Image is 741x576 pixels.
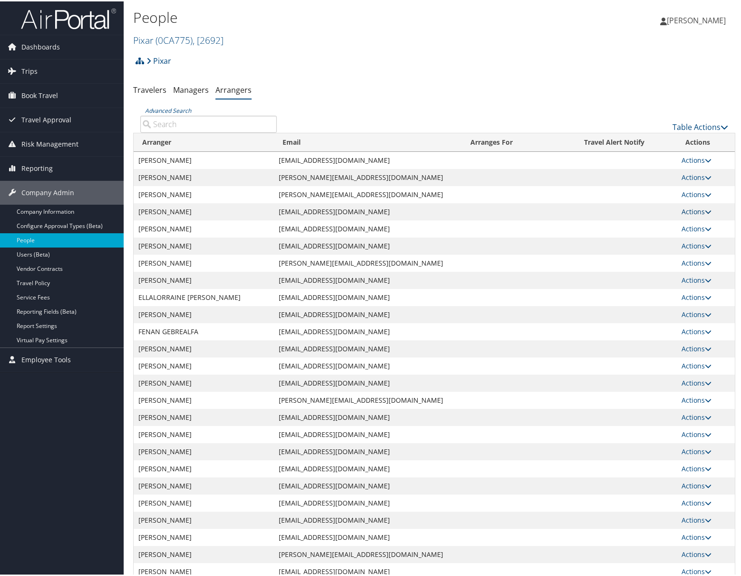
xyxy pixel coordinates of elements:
td: [EMAIL_ADDRESS][DOMAIN_NAME] [274,150,462,168]
span: Reporting [21,155,53,179]
a: Actions [682,291,712,300]
td: [PERSON_NAME] [134,150,274,168]
a: Pixar [146,50,171,69]
th: Actions [677,132,735,150]
a: Actions [682,240,712,249]
a: Actions [682,308,712,318]
td: [PERSON_NAME] [134,545,274,562]
a: Actions [682,497,712,506]
a: Actions [682,326,712,335]
span: , [ 2692 ] [193,32,224,45]
a: Actions [682,343,712,352]
td: [PERSON_NAME] [134,476,274,493]
td: [EMAIL_ADDRESS][DOMAIN_NAME] [274,459,462,476]
a: Actions [682,189,712,198]
td: [PERSON_NAME] [134,305,274,322]
td: [PERSON_NAME] [134,407,274,425]
a: Actions [682,206,712,215]
td: [EMAIL_ADDRESS][DOMAIN_NAME] [274,527,462,545]
input: Advanced Search [140,114,277,131]
a: Actions [682,428,712,437]
a: Managers [173,83,209,94]
a: Actions [682,360,712,369]
td: FENAN GEBREALFA [134,322,274,339]
td: [PERSON_NAME] [134,373,274,390]
td: [PERSON_NAME] [134,510,274,527]
span: Dashboards [21,34,60,58]
td: [PERSON_NAME] [134,253,274,270]
td: [EMAIL_ADDRESS][DOMAIN_NAME] [274,219,462,236]
td: [PERSON_NAME] [134,527,274,545]
td: [EMAIL_ADDRESS][DOMAIN_NAME] [274,202,462,219]
td: [EMAIL_ADDRESS][DOMAIN_NAME] [274,305,462,322]
td: [PERSON_NAME] [134,356,274,373]
td: [PERSON_NAME][EMAIL_ADDRESS][DOMAIN_NAME] [274,390,462,407]
td: [EMAIL_ADDRESS][DOMAIN_NAME] [274,356,462,373]
td: [PERSON_NAME] [134,493,274,510]
a: Actions [682,446,712,455]
td: [EMAIL_ADDRESS][DOMAIN_NAME] [274,510,462,527]
td: [PERSON_NAME] [134,219,274,236]
a: Actions [682,154,712,163]
td: [PERSON_NAME] [134,459,274,476]
td: [PERSON_NAME] [134,425,274,442]
td: ELLALORRAINE [PERSON_NAME] [134,288,274,305]
a: Arrangers [215,83,252,94]
a: Actions [682,566,712,575]
td: [PERSON_NAME] [134,390,274,407]
img: airportal-logo.png [21,6,116,29]
a: Actions [682,223,712,232]
a: Actions [682,171,712,180]
a: Actions [682,377,712,386]
a: Actions [682,463,712,472]
td: [EMAIL_ADDRESS][DOMAIN_NAME] [274,425,462,442]
a: Actions [682,514,712,523]
th: Travel Alert Notify: activate to sort column ascending [552,132,677,150]
th: Arranges For: activate to sort column ascending [462,132,552,150]
h1: People [133,6,535,26]
span: Travel Approval [21,107,71,130]
td: [PERSON_NAME] [134,185,274,202]
span: Trips [21,58,38,82]
td: [EMAIL_ADDRESS][DOMAIN_NAME] [274,339,462,356]
a: Advanced Search [145,105,191,113]
td: [PERSON_NAME] [134,236,274,253]
span: Company Admin [21,179,74,203]
a: Actions [682,411,712,420]
a: Actions [682,274,712,283]
td: [EMAIL_ADDRESS][DOMAIN_NAME] [274,476,462,493]
span: Risk Management [21,131,78,155]
td: [PERSON_NAME][EMAIL_ADDRESS][DOMAIN_NAME] [274,185,462,202]
td: [EMAIL_ADDRESS][DOMAIN_NAME] [274,322,462,339]
td: [PERSON_NAME][EMAIL_ADDRESS][DOMAIN_NAME] [274,168,462,185]
a: Actions [682,548,712,557]
span: Book Travel [21,82,58,106]
td: [EMAIL_ADDRESS][DOMAIN_NAME] [274,236,462,253]
a: Travelers [133,83,166,94]
td: [PERSON_NAME] [134,270,274,288]
span: ( 0CA775 ) [156,32,193,45]
span: Employee Tools [21,347,71,370]
a: Pixar [133,32,224,45]
td: [PERSON_NAME][EMAIL_ADDRESS][DOMAIN_NAME] [274,545,462,562]
span: [PERSON_NAME] [667,14,726,24]
a: [PERSON_NAME] [660,5,735,33]
a: Table Actions [673,120,728,131]
td: [EMAIL_ADDRESS][DOMAIN_NAME] [274,288,462,305]
th: Arranger: activate to sort column descending [134,132,274,150]
td: [PERSON_NAME][EMAIL_ADDRESS][DOMAIN_NAME] [274,253,462,270]
a: Actions [682,257,712,266]
td: [EMAIL_ADDRESS][DOMAIN_NAME] [274,407,462,425]
a: Actions [682,480,712,489]
a: Actions [682,394,712,403]
td: [EMAIL_ADDRESS][DOMAIN_NAME] [274,270,462,288]
td: [PERSON_NAME] [134,339,274,356]
td: [PERSON_NAME] [134,168,274,185]
td: [PERSON_NAME] [134,202,274,219]
a: Actions [682,531,712,540]
td: [PERSON_NAME] [134,442,274,459]
td: [EMAIL_ADDRESS][DOMAIN_NAME] [274,442,462,459]
td: [EMAIL_ADDRESS][DOMAIN_NAME] [274,493,462,510]
th: Email: activate to sort column ascending [274,132,462,150]
td: [EMAIL_ADDRESS][DOMAIN_NAME] [274,373,462,390]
